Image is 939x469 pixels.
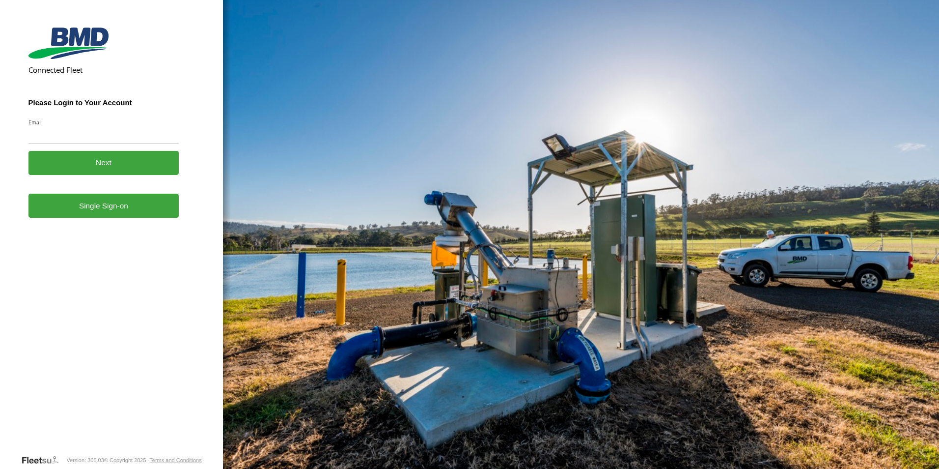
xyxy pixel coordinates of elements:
label: Email [28,118,179,126]
button: Next [28,151,179,175]
div: Version: 305.03 [66,457,104,463]
a: Terms and Conditions [149,457,201,463]
a: Visit our Website [21,455,66,465]
a: Single Sign-on [28,194,179,218]
div: © Copyright 2025 - [104,457,202,463]
img: BMD [28,28,109,59]
h3: Please Login to Your Account [28,98,179,107]
h2: Connected Fleet [28,65,179,75]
